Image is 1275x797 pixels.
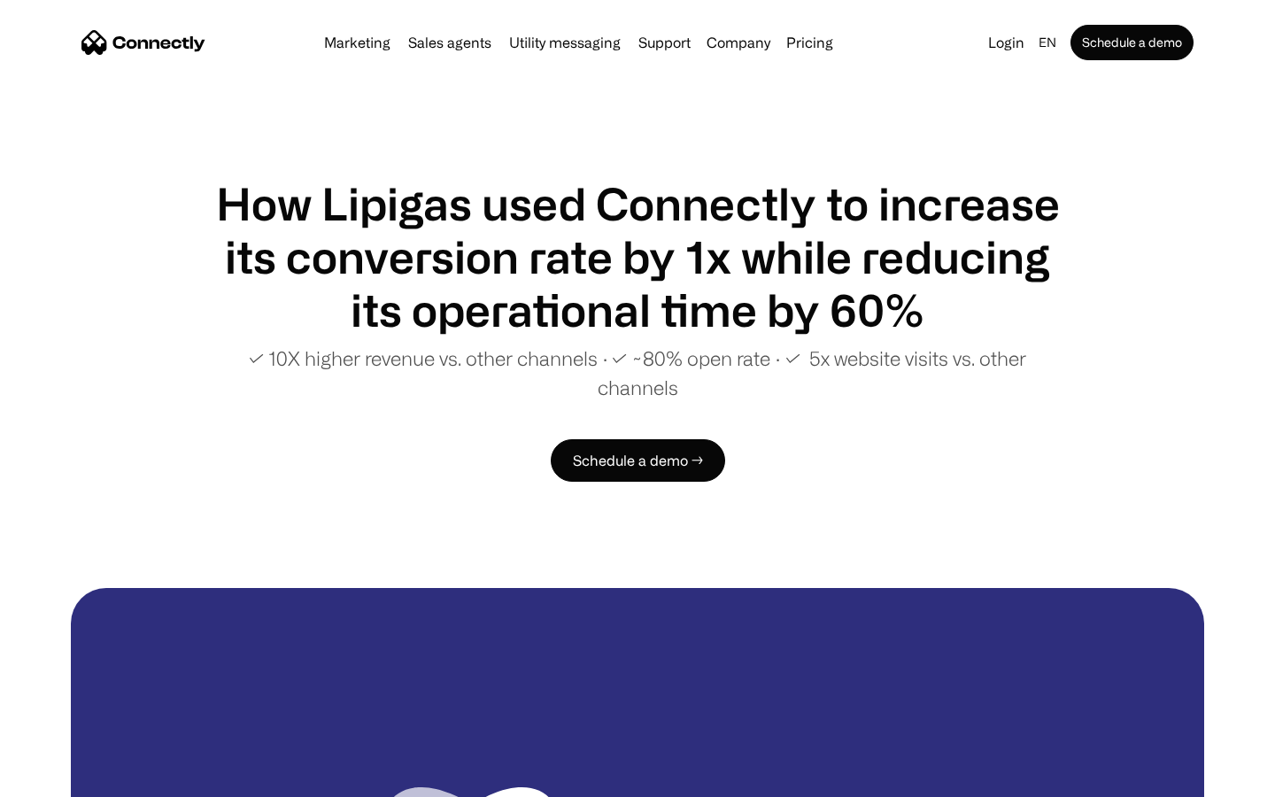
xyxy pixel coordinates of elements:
a: Schedule a demo [1070,25,1194,60]
div: Company [701,30,776,55]
aside: Language selected: English [18,764,106,791]
div: en [1032,30,1067,55]
a: Schedule a demo → [551,439,725,482]
h1: How Lipigas used Connectly to increase its conversion rate by 1x while reducing its operational t... [212,177,1062,337]
div: Company [707,30,770,55]
a: Sales agents [401,35,498,50]
a: Marketing [317,35,398,50]
a: home [81,29,205,56]
a: Support [631,35,698,50]
a: Pricing [779,35,840,50]
a: Utility messaging [502,35,628,50]
p: ✓ 10X higher revenue vs. other channels ∙ ✓ ~80% open rate ∙ ✓ 5x website visits vs. other channels [212,344,1062,402]
ul: Language list [35,766,106,791]
a: Login [981,30,1032,55]
div: en [1039,30,1056,55]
